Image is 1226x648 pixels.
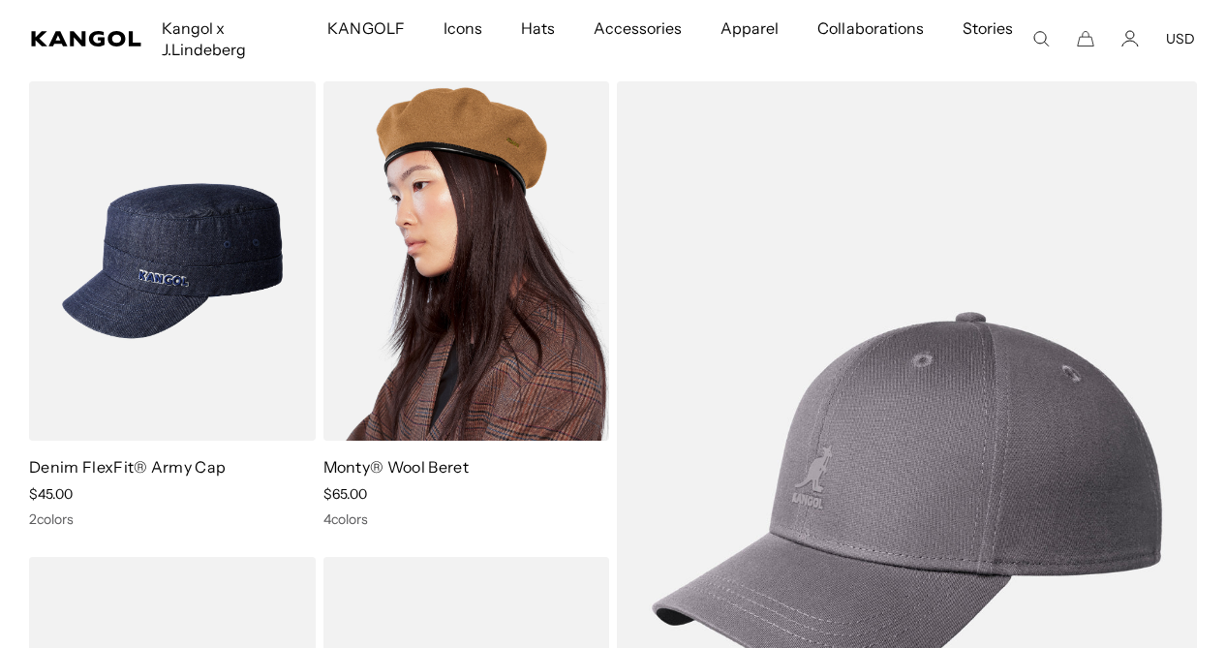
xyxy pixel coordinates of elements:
div: 4 colors [323,510,610,528]
span: $45.00 [29,485,73,503]
a: Kangol [31,31,142,46]
button: USD [1166,30,1195,47]
img: Denim FlexFit® Army Cap [29,81,316,441]
summary: Search here [1032,30,1050,47]
button: Cart [1077,30,1094,47]
a: Denim FlexFit® Army Cap [29,457,226,477]
span: $65.00 [323,485,367,503]
a: Account [1121,30,1139,47]
div: 2 colors [29,510,316,528]
a: Monty® Wool Beret [323,457,469,477]
img: Monty® Wool Beret [323,81,610,441]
